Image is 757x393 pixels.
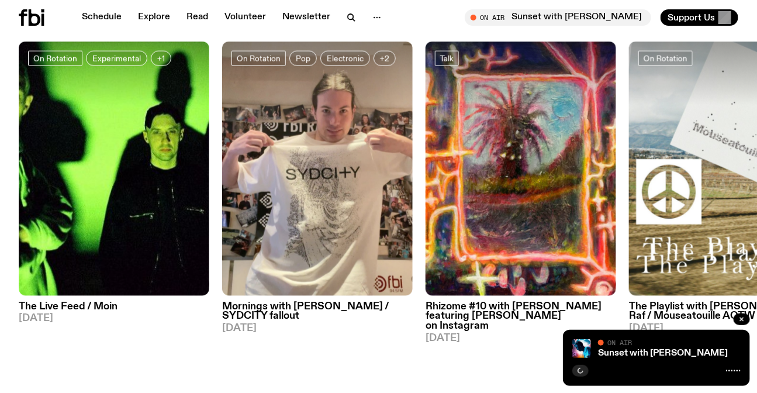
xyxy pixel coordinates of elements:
[157,54,165,63] span: +1
[380,54,389,63] span: +2
[638,51,693,66] a: On Rotation
[668,12,715,23] span: Support Us
[222,42,413,296] img: Jim in the fbi studio, showing off their white SYDCITY t-shirt.
[296,54,310,63] span: Pop
[92,54,141,63] span: Experimental
[28,51,82,66] a: On Rotation
[222,296,413,334] a: Mornings with [PERSON_NAME] / SYDCITY fallout[DATE]
[426,42,616,296] img: Luci Avard, Roundabout Painting, from Deer Empty at Suite7a.
[222,302,413,322] h3: Mornings with [PERSON_NAME] / SYDCITY fallout
[86,51,147,66] a: Experimental
[440,54,454,63] span: Talk
[237,54,281,63] span: On Rotation
[179,9,215,26] a: Read
[426,302,616,332] h3: Rhizome #10 with [PERSON_NAME] featuring [PERSON_NAME] on Instagram
[151,51,171,66] button: +1
[320,51,370,66] a: Electronic
[19,314,209,324] span: [DATE]
[275,9,337,26] a: Newsletter
[426,296,616,344] a: Rhizome #10 with [PERSON_NAME] featuring [PERSON_NAME] on Instagram[DATE]
[131,9,177,26] a: Explore
[644,54,687,63] span: On Rotation
[374,51,396,66] button: +2
[598,349,728,358] a: Sunset with [PERSON_NAME]
[75,9,129,26] a: Schedule
[607,339,632,346] span: On Air
[435,51,459,66] a: Talk
[19,302,209,312] h3: The Live Feed / Moin
[572,339,591,358] img: Simon Caldwell stands side on, looking downwards. He has headphones on. Behind him is a brightly ...
[289,51,317,66] a: Pop
[19,296,209,324] a: The Live Feed / Moin[DATE]
[231,51,286,66] a: On Rotation
[33,54,77,63] span: On Rotation
[465,9,651,26] button: On AirSunset with [PERSON_NAME]
[426,334,616,344] span: [DATE]
[661,9,738,26] button: Support Us
[222,324,413,334] span: [DATE]
[327,54,364,63] span: Electronic
[217,9,273,26] a: Volunteer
